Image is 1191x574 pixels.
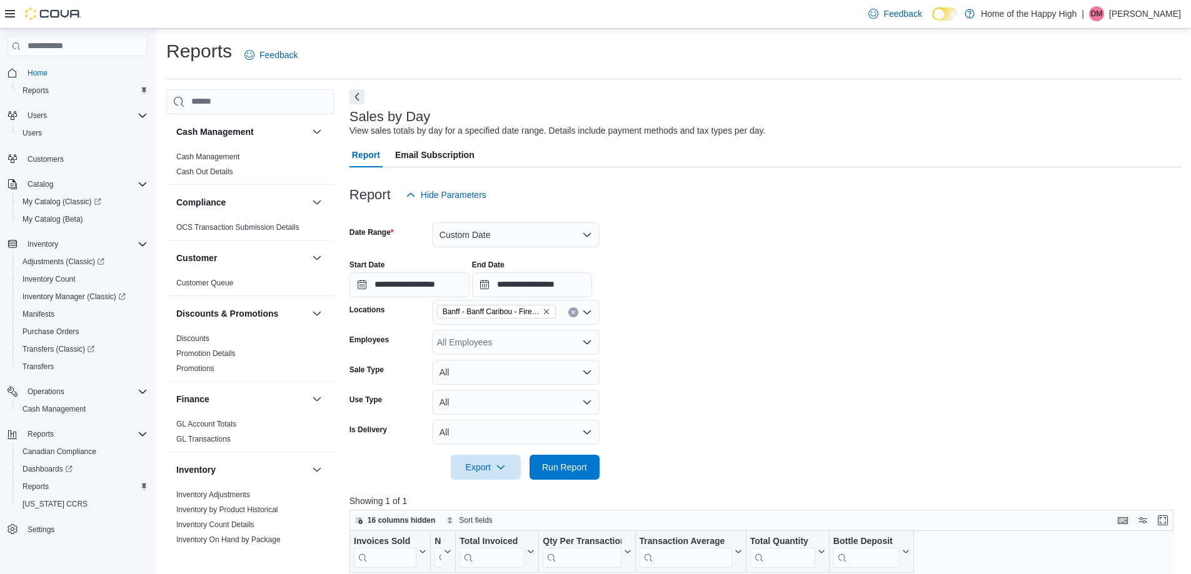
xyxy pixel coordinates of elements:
label: Locations [349,305,385,315]
span: Run Report [542,461,587,473]
div: Bottle Deposit [833,536,900,568]
button: Compliance [176,196,307,209]
span: Transfers [23,362,54,372]
button: Users [3,107,153,124]
span: Adjustments (Classic) [23,257,104,267]
button: Custom Date [432,222,600,247]
button: Customer [309,250,324,265]
button: Hide Parameters [401,182,491,207]
button: Inventory [176,463,307,476]
h3: Finance [176,393,209,405]
div: Invoices Sold [354,536,416,548]
a: Inventory Count Details [176,520,254,529]
a: Promotions [176,364,214,373]
span: Banff - Banff Caribou - Fire & Flower [443,305,540,318]
span: Customers [28,154,64,164]
button: Reports [13,82,153,99]
button: Transfers [13,358,153,375]
button: Inventory [309,462,324,477]
button: Next [349,89,364,104]
button: Operations [3,383,153,400]
button: Total Quantity [750,536,825,568]
a: Manifests [18,307,59,322]
a: Cash Management [18,402,91,417]
span: [US_STATE] CCRS [23,499,88,509]
button: All [432,360,600,385]
a: Dashboards [13,460,153,478]
span: Transfers [18,359,148,374]
div: Compliance [166,220,334,240]
button: Cash Management [176,126,307,138]
span: Dashboards [23,464,73,474]
label: Date Range [349,227,394,237]
span: Home [28,68,48,78]
label: Is Delivery [349,425,387,435]
a: GL Transactions [176,435,231,443]
a: Cash Management [176,152,239,161]
a: My Catalog (Beta) [18,212,88,227]
span: Export [458,455,513,480]
span: My Catalog (Beta) [23,214,83,224]
span: Inventory [23,237,148,252]
button: Inventory [3,235,153,253]
a: Discounts [176,334,209,343]
a: Home [23,66,53,81]
button: Catalog [23,177,58,192]
button: All [432,390,600,415]
span: Cash Management [176,152,239,162]
a: Customer Queue [176,279,233,287]
span: Promotions [176,364,214,374]
div: Qty Per Transaction [543,536,621,568]
a: Settings [23,522,59,537]
span: 16 columns hidden [368,515,436,525]
span: Banff - Banff Caribou - Fire & Flower [437,305,556,319]
input: Dark Mode [932,7,958,21]
h3: Customer [176,252,217,264]
span: Email Subscription [395,142,475,167]
a: Inventory Manager (Classic) [13,288,153,305]
a: Feedback [239,42,303,67]
h3: Report [349,187,391,202]
div: Discounts & Promotions [166,331,334,381]
div: Transaction Average [639,536,731,548]
span: Purchase Orders [23,327,79,337]
span: Inventory by Product Historical [176,505,278,515]
span: Inventory On Hand by Package [176,535,281,545]
p: Home of the Happy High [981,6,1077,21]
span: Promotion Details [176,349,236,359]
input: Press the down key to open a popover containing a calendar. [472,272,592,297]
button: Discounts & Promotions [176,307,307,320]
a: Transfers [18,359,59,374]
span: Inventory Count Details [176,520,254,530]
a: OCS Transaction Submission Details [176,223,299,232]
button: Open list of options [582,337,592,347]
button: Open list of options [582,307,592,317]
button: Reports [23,427,59,442]
a: Feedback [863,1,927,26]
button: Home [3,64,153,82]
button: Users [23,108,52,123]
span: Canadian Compliance [23,447,96,457]
span: My Catalog (Beta) [18,212,148,227]
span: Cash Out Details [176,167,233,177]
span: Inventory Count [23,274,76,284]
a: Transfers (Classic) [13,340,153,358]
span: My Catalog (Classic) [18,194,148,209]
span: Catalog [23,177,148,192]
h3: Sales by Day [349,109,431,124]
div: Total Quantity [750,536,815,568]
span: Reports [23,427,148,442]
span: Inventory [28,239,58,249]
a: Inventory Count [18,272,81,287]
button: Display options [1135,513,1150,528]
span: Settings [28,525,54,535]
button: Export [451,455,521,480]
div: Total Quantity [750,536,815,548]
button: Purchase Orders [13,323,153,340]
button: Finance [309,392,324,407]
a: Adjustments (Classic) [18,254,109,269]
h1: Reports [166,39,232,64]
label: Use Type [349,395,382,405]
span: Reports [23,86,49,96]
p: [PERSON_NAME] [1109,6,1181,21]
